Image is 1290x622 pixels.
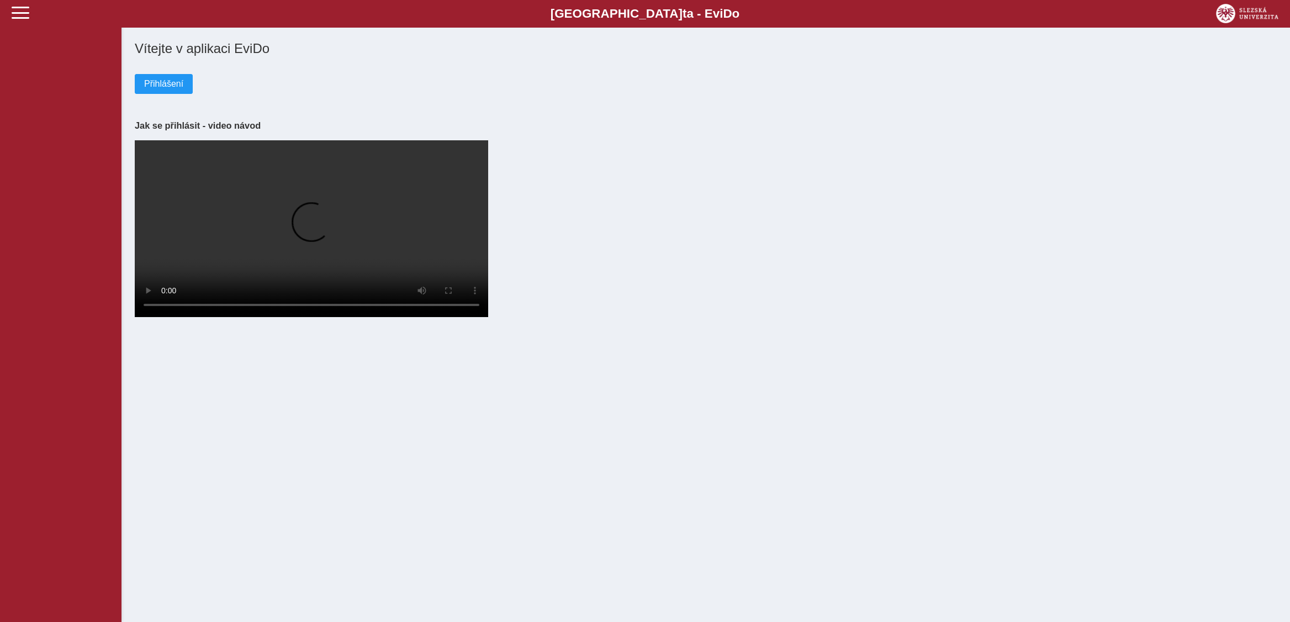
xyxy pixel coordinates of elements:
span: Přihlášení [144,79,183,89]
b: [GEOGRAPHIC_DATA] a - Evi [33,7,1257,21]
video: Your browser does not support the video tag. [135,140,488,317]
h1: Vítejte v aplikaci EviDo [135,41,1277,56]
button: Přihlášení [135,74,193,94]
img: logo_web_su.png [1216,4,1278,23]
h3: Jak se přihlásit - video návod [135,120,1277,131]
span: o [732,7,740,20]
span: t [683,7,686,20]
span: D [723,7,732,20]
